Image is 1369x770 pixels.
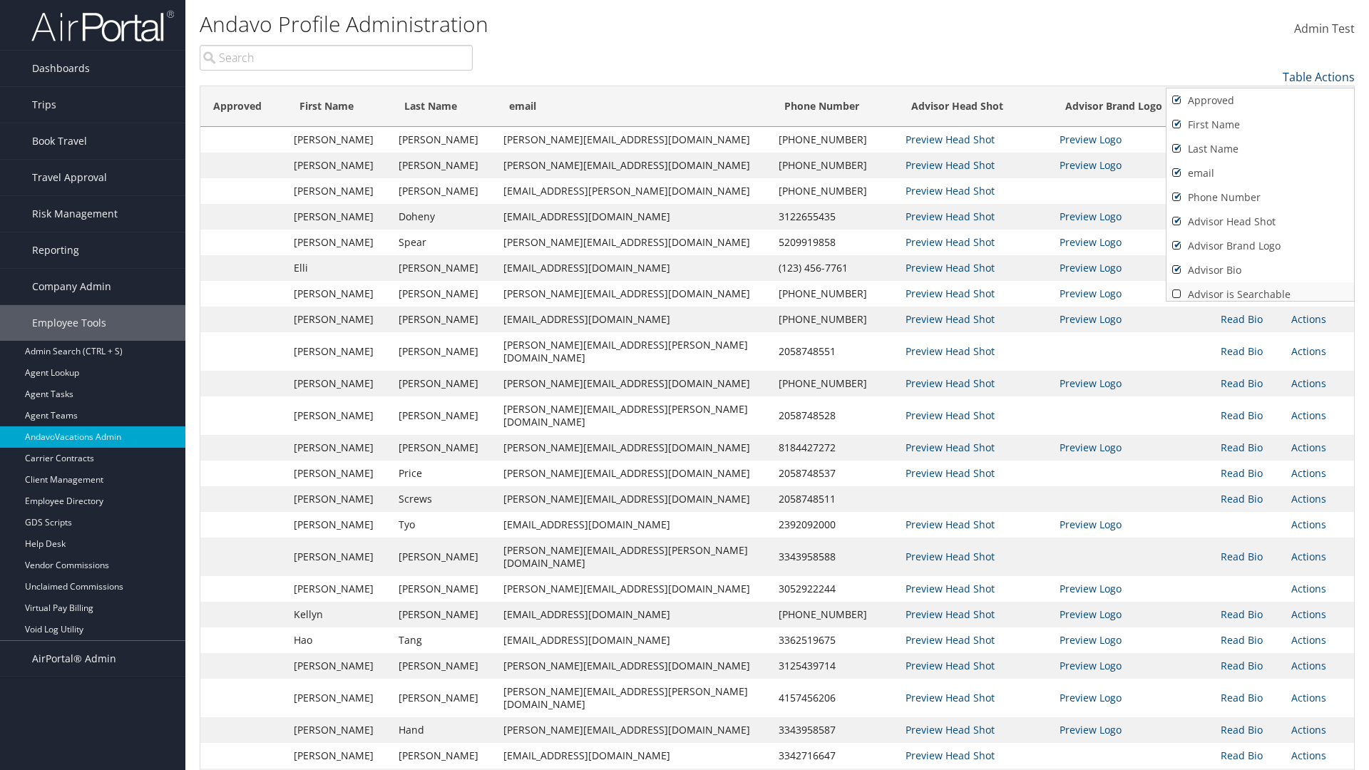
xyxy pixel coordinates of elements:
span: Reporting [32,232,79,268]
span: AirPortal® Admin [32,641,116,677]
img: airportal-logo.png [31,9,174,43]
a: Advisor is Searchable [1167,282,1354,307]
span: Company Admin [32,269,111,304]
a: First Name [1167,113,1354,137]
a: Advisor Head Shot [1167,210,1354,234]
a: email [1167,161,1354,185]
a: Last Name [1167,137,1354,161]
a: Approved [1167,88,1354,113]
span: Dashboards [32,51,90,86]
span: Trips [32,87,56,123]
span: Risk Management [32,196,118,232]
span: Book Travel [32,123,87,159]
span: Travel Approval [32,160,107,195]
a: Advisor Bio [1167,258,1354,282]
a: Phone Number [1167,185,1354,210]
a: Advisor Brand Logo [1167,234,1354,258]
span: Employee Tools [32,305,106,341]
